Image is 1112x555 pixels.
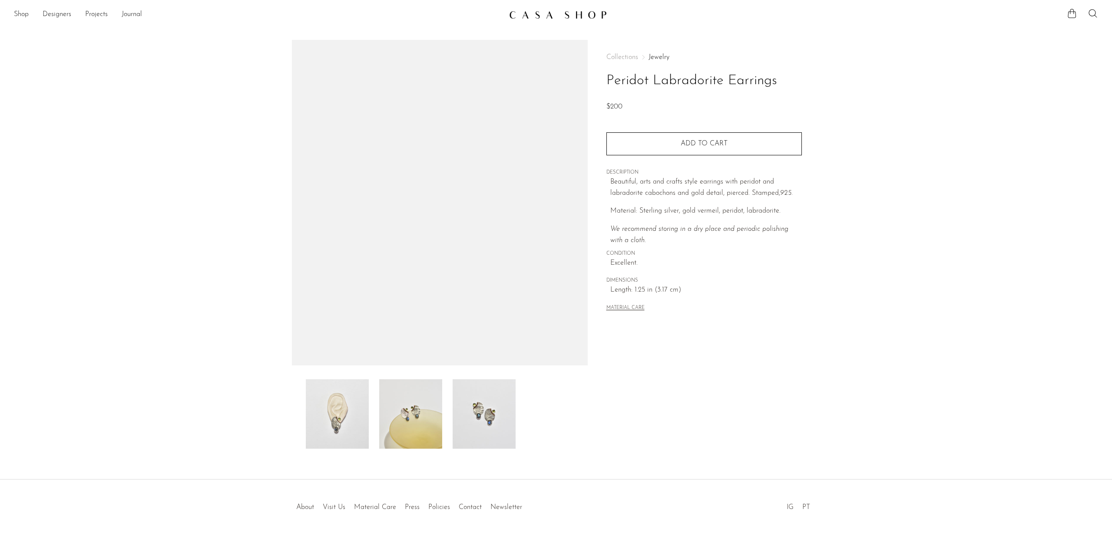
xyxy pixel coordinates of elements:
[606,103,622,110] span: $200
[610,226,788,244] i: We recommend storing in a dry place and periodic polishing with a cloth.
[606,250,802,258] span: CONDITION
[606,277,802,285] span: DIMENSIONS
[802,504,810,511] a: PT
[43,9,71,20] a: Designers
[780,190,793,197] em: 925.
[14,9,29,20] a: Shop
[606,54,638,61] span: Collections
[379,379,442,449] img: Peridot Labradorite Earrings
[405,504,420,511] a: Press
[306,379,369,449] img: Peridot Labradorite Earrings
[649,54,669,61] a: Jewelry
[296,504,314,511] a: About
[606,70,802,92] h1: Peridot Labradorite Earrings
[14,7,502,22] nav: Desktop navigation
[606,132,802,155] button: Add to cart
[122,9,142,20] a: Journal
[610,177,802,199] p: Beautiful, arts and crafts style earrings with peridot and labradorite cabochons and gold detail,...
[459,504,482,511] a: Contact
[292,497,526,513] ul: Quick links
[782,497,814,513] ul: Social Medias
[85,9,108,20] a: Projects
[787,504,794,511] a: IG
[354,504,396,511] a: Material Care
[323,504,345,511] a: Visit Us
[610,258,802,269] span: Excellent.
[453,379,516,449] img: Peridot Labradorite Earrings
[610,206,802,217] p: Material: Sterling silver, gold vermeil, peridot, labradorite.
[606,169,802,177] span: DESCRIPTION
[681,140,728,147] span: Add to cart
[14,7,502,22] ul: NEW HEADER MENU
[428,504,450,511] a: Policies
[606,305,645,312] button: MATERIAL CARE
[610,285,802,296] span: Length: 1.25 in (3.17 cm)
[606,54,802,61] nav: Breadcrumbs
